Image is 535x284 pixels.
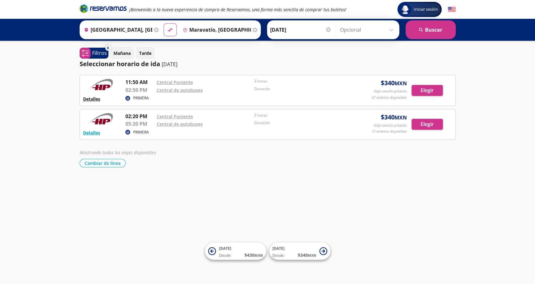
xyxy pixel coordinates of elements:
button: Detalles [83,96,100,102]
p: Mañana [113,50,131,56]
button: Tarde [136,47,155,59]
p: Seleccionar horario de ida [80,59,160,69]
p: Filtros [92,49,107,57]
a: Central Poniente [157,79,193,85]
span: $ 430 [244,252,263,258]
small: MXN [254,253,263,258]
p: 05:20 PM [125,120,154,128]
p: 11:50 AM [125,78,154,86]
em: Mostrando todos los viajes disponibles [80,150,156,155]
em: ¡Bienvenido a la nueva experiencia de compra de Reservamos, una forma más sencilla de comprar tus... [129,7,346,13]
p: 02:20 PM [125,113,154,120]
span: Desde: [272,253,285,258]
p: Duración [254,120,349,126]
input: Buscar Origen [81,22,152,38]
p: PRIMERA [133,95,149,101]
small: MXN [395,114,407,121]
button: [DATE]Desde:$430MXN [205,243,266,260]
button: Buscar [406,20,456,39]
p: Viaje sencillo p/adulto [374,123,407,128]
button: Mañana [110,47,134,59]
span: $ 340 [298,252,316,258]
button: Detalles [83,129,100,136]
small: MXN [308,253,316,258]
p: PRIMERA [133,129,149,135]
span: $ 340 [381,113,407,122]
a: Central Poniente [157,113,193,119]
input: Opcional [340,22,396,38]
input: Buscar Destino [180,22,251,38]
img: RESERVAMOS [83,78,118,91]
a: Central de autobuses [157,121,203,127]
p: Viaje sencillo p/adulto [374,89,407,94]
button: Elegir [412,85,443,96]
button: Cambiar de línea [80,159,126,167]
span: $ 340 [381,78,407,88]
button: Elegir [412,119,443,130]
button: 0Filtros [80,48,108,59]
p: 02:50 PM [125,86,154,94]
i: Brand Logo [80,4,127,13]
small: MXN [395,80,407,87]
span: [DATE] [272,246,285,251]
p: 3 horas [254,78,349,84]
a: Central de autobuses [157,87,203,93]
span: [DATE] [219,246,231,251]
p: 72 asientos disponibles [372,129,407,134]
p: Duración [254,86,349,92]
span: Desde: [219,253,231,258]
span: 0 [107,45,109,51]
input: Elegir Fecha [270,22,332,38]
a: Brand Logo [80,4,127,15]
button: English [448,6,456,13]
p: [DATE] [162,60,177,68]
button: [DATE]Desde:$340MXN [269,243,330,260]
p: 3 horas [254,113,349,118]
p: Tarde [139,50,151,56]
img: RESERVAMOS [83,113,118,125]
p: 67 asientos disponibles [372,95,407,100]
span: Iniciar sesión [411,6,440,13]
